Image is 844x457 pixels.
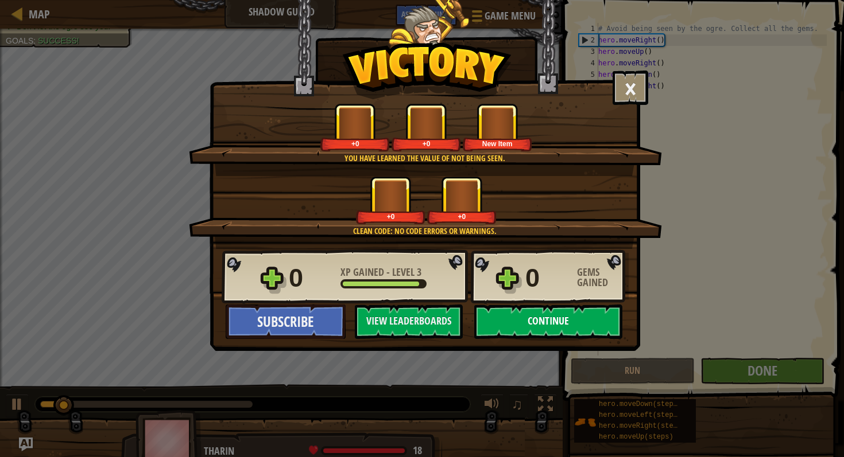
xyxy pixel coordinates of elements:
[465,139,530,148] div: New Item
[340,265,386,279] span: XP Gained
[358,212,423,221] div: +0
[323,139,388,148] div: +0
[474,304,622,339] button: Continue
[342,42,512,100] img: Victory
[429,212,494,221] div: +0
[417,265,421,279] span: 3
[394,139,459,148] div: +0
[390,265,417,279] span: Level
[525,260,570,296] div: 0
[340,267,421,278] div: -
[243,153,606,164] div: You have learned the value of not being seen.
[289,260,334,296] div: 0
[355,304,463,339] button: View Leaderboards
[226,304,346,339] button: Subscribe
[577,267,629,288] div: Gems Gained
[613,71,648,105] button: ×
[243,225,606,237] div: Clean code: no code errors or warnings.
